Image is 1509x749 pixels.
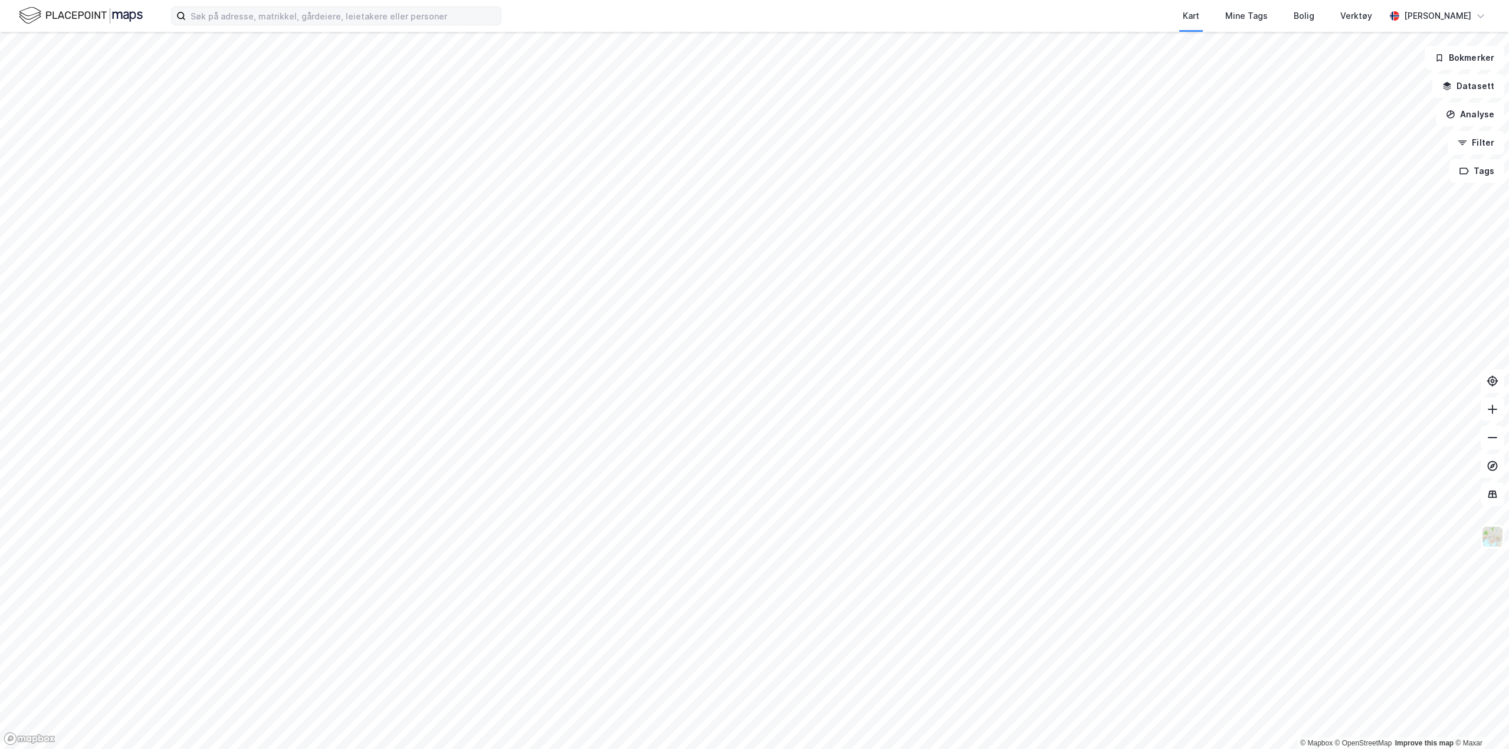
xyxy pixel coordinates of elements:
[1448,131,1504,155] button: Filter
[19,5,143,26] img: logo.f888ab2527a4732fd821a326f86c7f29.svg
[1225,9,1268,23] div: Mine Tags
[1300,739,1333,747] a: Mapbox
[1395,739,1454,747] a: Improve this map
[1450,692,1509,749] div: Kontrollprogram for chat
[186,7,501,25] input: Søk på adresse, matrikkel, gårdeiere, leietakere eller personer
[1183,9,1199,23] div: Kart
[1481,525,1504,548] img: Z
[1425,46,1504,70] button: Bokmerker
[1449,159,1504,183] button: Tags
[1294,9,1314,23] div: Bolig
[4,732,55,745] a: Mapbox homepage
[1335,739,1392,747] a: OpenStreetMap
[1436,103,1504,126] button: Analyse
[1450,692,1509,749] iframe: Chat Widget
[1340,9,1372,23] div: Verktøy
[1432,74,1504,98] button: Datasett
[1404,9,1471,23] div: [PERSON_NAME]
